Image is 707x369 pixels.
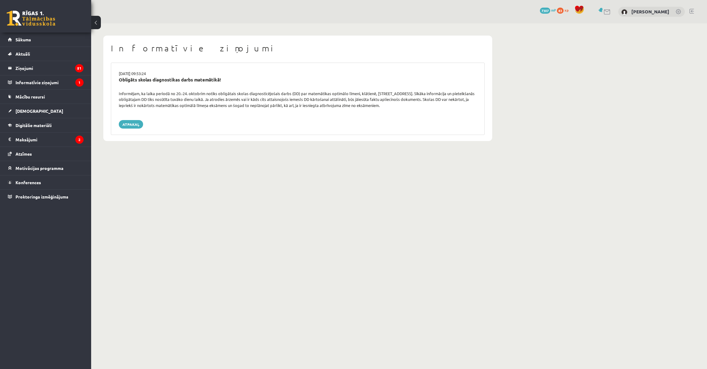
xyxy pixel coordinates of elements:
[8,190,84,204] a: Proktoringa izmēģinājums
[8,104,84,118] a: [DEMOGRAPHIC_DATA]
[15,51,30,57] span: Aktuāli
[8,161,84,175] a: Motivācijas programma
[621,9,627,15] img: Tīna Kante
[8,133,84,147] a: Maksājumi2
[119,76,477,83] div: Obligāts skolas diagnostikas darbs matemātikā!
[557,8,564,14] span: 83
[8,61,84,75] a: Ziņojumi51
[75,136,84,144] i: 2
[631,9,669,15] a: [PERSON_NAME]
[8,147,84,161] a: Atzīmes
[540,8,556,12] a: 7307 mP
[15,94,45,99] span: Mācību resursi
[8,33,84,47] a: Sākums
[8,118,84,132] a: Digitālie materiāli
[15,108,63,114] span: [DEMOGRAPHIC_DATA]
[114,91,481,109] div: Informējam, ka laika periodā no 20.-24. oktobrim notiks obligātais skolas diagnosticējošais darbs...
[114,71,481,77] div: [DATE] 09:53:24
[7,11,55,26] a: Rīgas 1. Tālmācības vidusskola
[551,8,556,12] span: mP
[8,90,84,104] a: Mācību resursi
[111,43,485,53] h1: Informatīvie ziņojumi
[8,175,84,189] a: Konferences
[15,61,84,75] legend: Ziņojumi
[15,37,31,42] span: Sākums
[15,180,41,185] span: Konferences
[15,122,52,128] span: Digitālie materiāli
[119,120,143,129] a: Atpakaļ
[75,64,84,72] i: 51
[557,8,571,12] a: 83 xp
[15,75,84,89] legend: Informatīvie ziņojumi
[15,133,84,147] legend: Maksājumi
[15,194,68,199] span: Proktoringa izmēģinājums
[15,151,32,157] span: Atzīmes
[15,165,63,171] span: Motivācijas programma
[540,8,550,14] span: 7307
[565,8,568,12] span: xp
[8,75,84,89] a: Informatīvie ziņojumi1
[75,78,84,87] i: 1
[8,47,84,61] a: Aktuāli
